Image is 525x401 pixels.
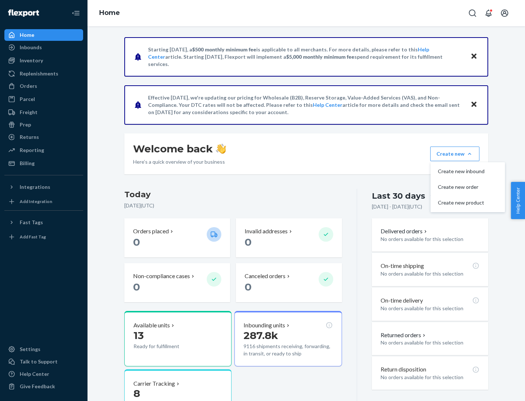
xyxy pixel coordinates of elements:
[133,321,170,330] p: Available units
[381,365,426,374] p: Return disposition
[4,196,83,207] a: Add Integration
[286,54,354,60] span: $5,000 monthly minimum fee
[4,157,83,169] a: Billing
[124,311,232,366] button: Available units13Ready for fulfillment
[216,144,226,154] img: hand-wave emoji
[481,6,496,20] button: Open notifications
[4,356,83,367] a: Talk to Support
[438,184,485,190] span: Create new order
[469,51,479,62] button: Close
[234,311,342,366] button: Inbounding units287.8k9116 shipments receiving, forwarding, in transit, or ready to ship
[245,272,285,280] p: Canceled orders
[20,219,43,226] div: Fast Tags
[4,144,83,156] a: Reporting
[20,383,55,390] div: Give Feedback
[133,379,175,388] p: Carrier Tracking
[381,305,479,312] p: No orders available for this selection
[4,381,83,392] button: Give Feedback
[133,227,169,235] p: Orders placed
[245,236,252,248] span: 0
[432,195,503,211] button: Create new product
[20,198,52,205] div: Add Integration
[438,169,485,174] span: Create new inbound
[245,227,288,235] p: Invalid addresses
[4,68,83,79] a: Replenishments
[381,374,479,381] p: No orders available for this selection
[20,234,46,240] div: Add Fast Tag
[4,55,83,66] a: Inventory
[20,109,38,116] div: Freight
[244,329,278,342] span: 287.8k
[244,321,285,330] p: Inbounding units
[4,80,83,92] a: Orders
[20,121,31,128] div: Prep
[381,296,423,305] p: On-time delivery
[372,203,422,210] p: [DATE] - [DATE] ( UTC )
[20,57,43,64] div: Inventory
[245,281,252,293] span: 0
[124,218,230,257] button: Orders placed 0
[4,119,83,131] a: Prep
[511,182,525,219] button: Help Center
[133,343,201,350] p: Ready for fulfillment
[432,179,503,195] button: Create new order
[20,96,35,103] div: Parcel
[469,100,479,110] button: Close
[430,147,479,161] button: Create newCreate new inboundCreate new orderCreate new product
[8,9,39,17] img: Flexport logo
[69,6,83,20] button: Close Navigation
[124,263,230,302] button: Non-compliance cases 0
[4,106,83,118] a: Freight
[99,9,120,17] a: Home
[20,133,39,141] div: Returns
[133,236,140,248] span: 0
[20,70,58,77] div: Replenishments
[124,202,342,209] p: [DATE] ( UTC )
[244,343,332,357] p: 9116 shipments receiving, forwarding, in transit, or ready to ship
[4,231,83,243] a: Add Fast Tag
[133,281,140,293] span: 0
[381,331,427,339] button: Returned orders
[20,183,50,191] div: Integrations
[381,227,428,235] button: Delivered orders
[4,343,83,355] a: Settings
[497,6,512,20] button: Open account menu
[4,29,83,41] a: Home
[4,131,83,143] a: Returns
[20,370,49,378] div: Help Center
[236,263,342,302] button: Canceled orders 0
[192,46,256,52] span: $500 monthly minimum fee
[133,158,226,166] p: Here’s a quick overview of your business
[4,368,83,380] a: Help Center
[20,160,35,167] div: Billing
[4,181,83,193] button: Integrations
[381,235,479,243] p: No orders available for this selection
[236,218,342,257] button: Invalid addresses 0
[313,102,342,108] a: Help Center
[20,44,42,51] div: Inbounds
[20,147,44,154] div: Reporting
[438,200,485,205] span: Create new product
[124,189,342,200] h3: Today
[133,142,226,155] h1: Welcome back
[381,270,479,277] p: No orders available for this selection
[133,329,144,342] span: 13
[381,262,424,270] p: On-time shipping
[4,217,83,228] button: Fast Tags
[381,339,479,346] p: No orders available for this selection
[148,46,463,68] p: Starting [DATE], a is applicable to all merchants. For more details, please refer to this article...
[93,3,126,24] ol: breadcrumbs
[20,31,34,39] div: Home
[4,93,83,105] a: Parcel
[148,94,463,116] p: Effective [DATE], we're updating our pricing for Wholesale (B2B), Reserve Storage, Value-Added Se...
[133,272,190,280] p: Non-compliance cases
[465,6,480,20] button: Open Search Box
[432,164,503,179] button: Create new inbound
[372,190,425,202] div: Last 30 days
[20,346,40,353] div: Settings
[4,42,83,53] a: Inbounds
[133,387,140,400] span: 8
